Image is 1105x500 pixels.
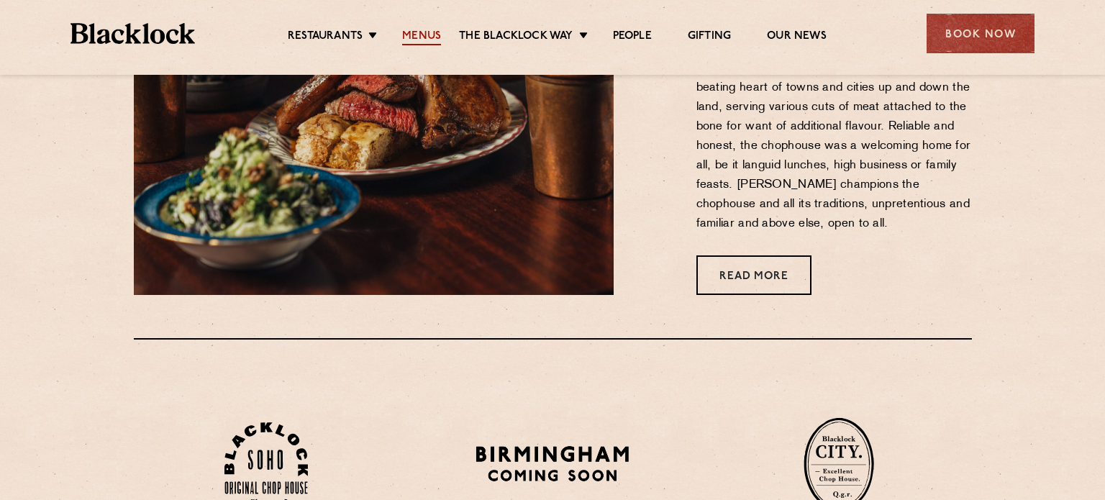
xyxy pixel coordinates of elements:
[767,29,827,45] a: Our News
[402,29,441,45] a: Menus
[613,29,652,45] a: People
[288,29,363,45] a: Restaurants
[459,29,573,45] a: The Blacklock Way
[473,441,632,486] img: BIRMINGHAM-P22_-e1747915156957.png
[71,23,195,44] img: BL_Textured_Logo-footer-cropped.svg
[696,255,811,295] a: Read More
[927,14,1034,53] div: Book Now
[696,59,972,234] p: Established in the 1690s, chophouses became the beating heart of towns and cities up and down the...
[688,29,731,45] a: Gifting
